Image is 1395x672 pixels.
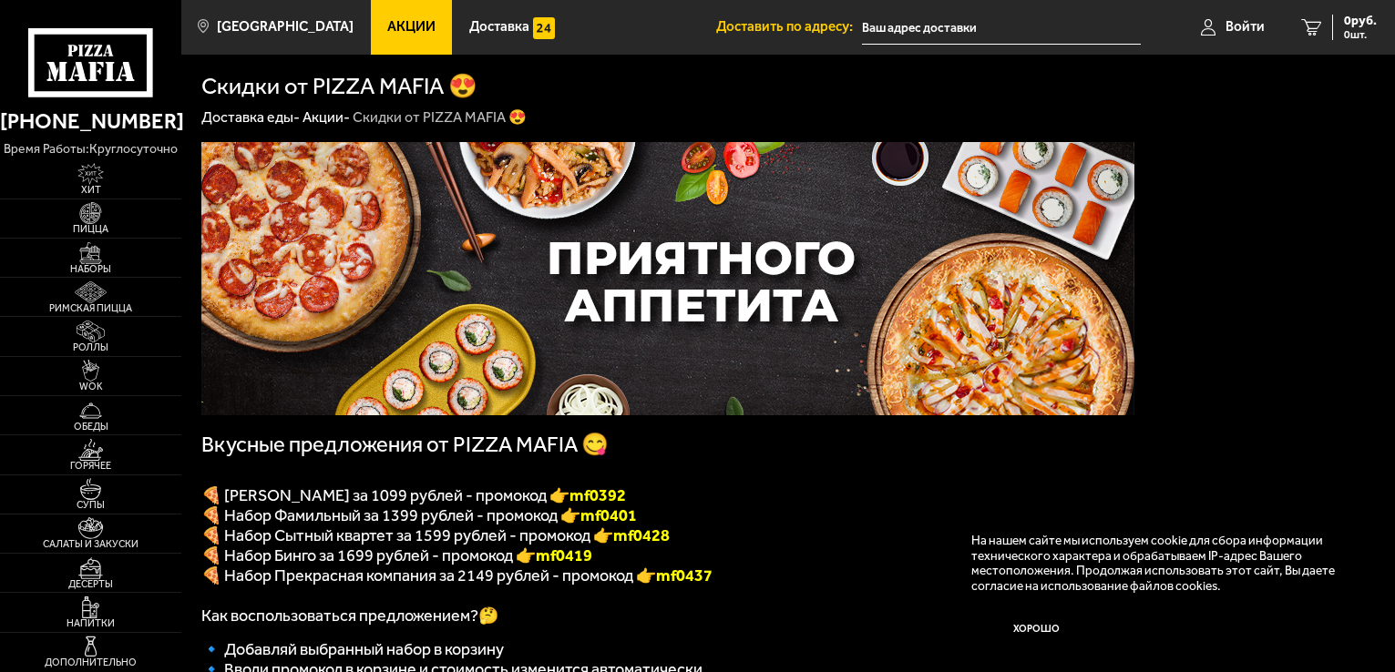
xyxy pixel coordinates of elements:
span: 🔹 Добавляй выбранный набор в корзину [201,639,504,659]
a: Доставка еды- [201,108,300,126]
span: Вкусные предложения от PIZZA MAFIA 😋 [201,432,609,457]
span: Акции [387,20,436,34]
span: Как воспользоваться предложением?🤔 [201,606,498,626]
span: 🍕 Набор Прекрасная компания за 2149 рублей - промокод 👉 [201,565,656,585]
span: 🍕 Набор Сытный квартет за 1599 рублей - промокод 👉 [201,525,670,545]
span: 0 руб. [1344,15,1377,27]
b: mf0419 [536,545,592,565]
b: mf0428 [613,525,670,545]
span: [GEOGRAPHIC_DATA] [217,20,354,34]
font: mf0392 [569,485,626,505]
span: mf0437 [656,565,713,585]
p: На нашем сайте мы используем cookie для сбора информации технического характера и обрабатываем IP... [971,533,1349,593]
span: 🍕 Набор Бинго за 1699 рублей - промокод 👉 [201,545,592,565]
span: 🍕 [PERSON_NAME] за 1099 рублей - промокод 👉 [201,485,626,505]
input: Ваш адрес доставки [862,11,1141,45]
div: Скидки от PIZZA MAFIA 😍 [353,108,527,127]
h1: Скидки от PIZZA MAFIA 😍 [201,75,477,98]
span: Доставка [469,20,529,34]
span: Войти [1226,20,1265,34]
a: Акции- [303,108,350,126]
span: Доставить по адресу: [716,20,862,34]
button: Хорошо [971,607,1103,651]
b: mf0401 [580,505,637,525]
img: 1024x1024 [201,142,1134,415]
img: 15daf4d41897b9f0e9f617042186c801.svg [533,17,555,39]
span: 🍕 Набор Фамильный за 1399 рублей - промокод 👉 [201,505,637,525]
span: 0 шт. [1344,29,1377,40]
